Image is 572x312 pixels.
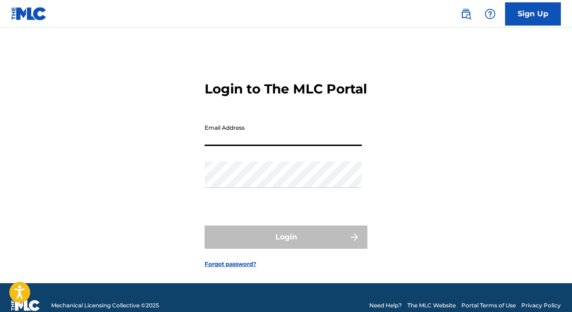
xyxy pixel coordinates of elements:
a: Need Help? [369,301,402,310]
a: Privacy Policy [521,301,561,310]
iframe: Chat Widget [525,267,572,312]
a: Portal Terms of Use [461,301,516,310]
h3: Login to The MLC Portal [205,81,367,97]
div: Help [481,5,499,23]
span: Mechanical Licensing Collective © 2025 [51,301,159,310]
img: logo [11,300,40,311]
a: Sign Up [505,2,561,26]
img: help [485,8,496,20]
img: search [460,8,472,20]
img: MLC Logo [11,7,47,20]
a: Forgot password? [205,260,256,268]
a: Public Search [457,5,475,23]
a: The MLC Website [407,301,456,310]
